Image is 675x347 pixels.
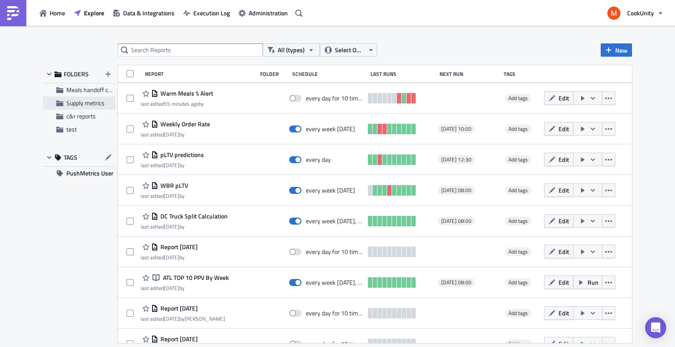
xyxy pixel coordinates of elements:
span: Edit [559,308,569,318]
span: Meals handoff checkpoint by stores [66,85,159,94]
span: Weekly Order Rate [158,120,210,128]
span: Add tags [505,217,531,225]
span: DC Truck Split Calculation [158,212,228,220]
span: test [66,125,77,134]
div: every week on Monday, Tuesday [306,279,364,286]
button: Edit [544,275,573,289]
div: last edited by [PERSON_NAME] [141,315,225,322]
span: Report 2025-07-31 [158,304,198,312]
div: every day [306,156,331,164]
span: Add tags [508,155,528,164]
time: 2025-09-08T12:30:36Z [164,253,179,261]
button: Administration [234,6,292,20]
span: Add tags [508,247,528,256]
img: Avatar [606,6,621,21]
button: Explore [69,6,109,20]
span: Administration [249,8,288,18]
span: Add tags [508,186,528,194]
span: [DATE] 10:00 [441,125,472,132]
span: Edit [559,124,569,133]
button: Edit [544,122,573,136]
span: ATL TOP 10 PPV By Week [161,274,229,282]
span: Select Owner [335,45,364,55]
span: Home [50,8,65,18]
button: Run [573,275,602,289]
time: 2025-07-31T20:31:22Z [164,315,179,323]
time: 2025-10-06T16:04:38Z [164,100,199,108]
span: Edit [559,93,569,103]
span: [DATE] 12:30 [441,156,472,163]
span: Edit [559,278,569,287]
span: Edit [559,186,569,195]
div: Tags [504,71,541,77]
button: Select Owner [320,43,377,57]
div: every day for 10 times [306,94,364,102]
div: Last Runs [370,71,435,77]
span: Edit [559,216,569,225]
span: c&r reports [66,111,96,121]
div: Open Intercom Messenger [645,317,666,338]
span: FOLDERS [64,70,89,78]
span: Add tags [505,247,531,256]
span: Add tags [505,94,531,103]
span: PushMetrics User [66,167,113,180]
span: Execution Log [193,8,230,18]
div: Next Run [439,71,500,77]
div: last edited by [141,100,213,107]
div: every week on Wednesday, Thursday, Friday, Saturday, Sunday [306,217,364,225]
time: 2025-09-30T12:12:22Z [164,192,179,200]
span: pLTV predictions [158,151,204,159]
div: Schedule [292,71,366,77]
div: Report [145,71,256,77]
button: All (types) [263,43,320,57]
div: every week on Thursday [306,125,355,133]
span: Add tags [505,186,531,195]
button: PushMetrics User [43,167,116,180]
span: TAGS [64,154,77,161]
span: Add tags [508,278,528,286]
button: Edit [544,306,573,320]
span: Supply metrics [66,98,105,107]
span: Warm Meals % Alert [158,89,213,97]
div: last edited by [141,285,229,291]
button: Edit [544,245,573,258]
time: 2025-10-03T19:44:17Z [164,130,179,139]
button: Data & Integrations [109,6,179,20]
button: Home [35,6,69,20]
button: Edit [544,153,573,166]
span: Add tags [508,217,528,225]
time: 2025-09-29T12:10:46Z [164,222,179,231]
span: Add tags [508,94,528,102]
button: Edit [544,214,573,228]
time: 2025-09-02T19:10:58Z [164,284,179,292]
span: Edit [559,247,569,256]
span: Data & Integrations [123,8,174,18]
div: every day for 10 times [306,309,364,317]
span: Run [588,278,599,287]
button: CookUnity [602,4,668,23]
img: PushMetrics [6,6,20,20]
button: Edit [544,91,573,105]
span: Edit [559,155,569,164]
time: 2025-09-23T14:20:54Z [164,161,179,169]
span: [DATE] 08:00 [441,218,472,225]
span: Report 2025-09-08 [158,243,198,251]
span: CookUnity [627,8,654,18]
span: [DATE] 08:00 [441,279,472,286]
span: Add tags [505,125,531,133]
div: last edited by [141,223,228,230]
span: Add tags [505,155,531,164]
span: Add tags [508,125,528,133]
div: every week on Tuesday [306,186,355,194]
span: Explore [84,8,104,18]
span: Add tags [505,278,531,287]
span: Add tags [508,309,528,317]
span: Add tags [505,309,531,318]
div: last edited by [141,131,210,138]
span: All (types) [278,45,305,55]
div: last edited by [141,162,204,168]
button: Execution Log [179,6,234,20]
